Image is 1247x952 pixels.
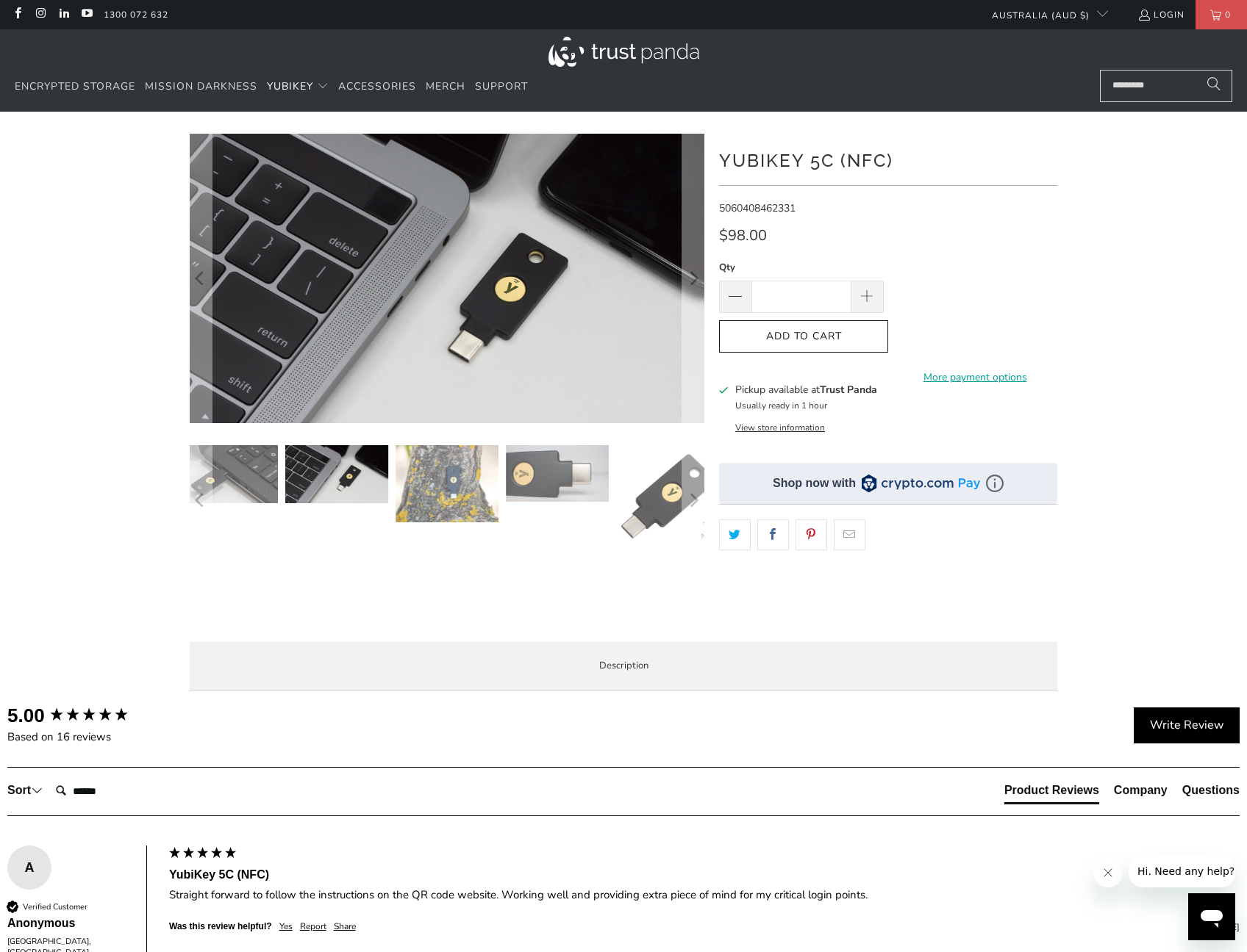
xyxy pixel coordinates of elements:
[168,845,237,863] div: 5 star rating
[719,145,1057,174] h1: YubiKey 5C (NFC)
[549,37,699,67] img: Trust Panda Australia
[175,445,278,503] img: YubiKey 5C (NFC) - Trust Panda
[719,259,884,275] label: Qty
[834,519,865,550] a: Email this to a friend
[1196,70,1232,102] button: Search
[893,369,1057,386] a: More payment options
[267,79,313,93] span: YubiKey
[169,920,272,933] div: Was this review helpful?
[1100,70,1232,102] input: Search...
[796,519,827,550] a: Share this on Pinterest
[426,70,465,104] a: Merch
[682,134,705,423] button: Next
[735,422,825,433] button: View store information
[7,857,51,879] div: A
[506,445,609,502] img: YubiKey 5C (NFC) - Trust Panda
[57,9,70,21] a: Trust Panda Australia on LinkedIn
[279,920,293,933] div: Yes
[190,642,1057,691] label: Description
[475,79,528,93] span: Support
[11,9,24,21] a: Trust Panda Australia on Facebook
[1004,782,1099,798] div: Product Reviews
[7,702,162,729] div: Overall product rating out of 5: 5.00
[1004,782,1240,812] div: Reviews Tabs
[820,383,877,397] b: Trust Panda
[426,79,465,93] span: Merch
[1114,782,1168,798] div: Company
[334,920,356,933] div: Share
[1137,7,1185,23] a: Login
[267,70,329,104] summary: YubiKey
[735,331,873,343] span: Add to Cart
[7,702,45,729] div: 5.00
[49,706,129,726] div: 5.00 star rating
[15,70,528,104] nav: Translation missing: en.navigation.header.main_nav
[104,7,168,23] a: 1300 072 632
[1129,855,1235,887] iframe: Message from company
[7,729,162,745] div: Based on 16 reviews
[1093,858,1123,887] iframe: Close message
[50,776,168,806] input: Search
[285,445,388,503] img: YubiKey 5C (NFC) - Trust Panda
[169,867,1240,883] div: YubiKey 5C (NFC)
[189,134,212,423] button: Previous
[190,134,704,423] a: YubiKey 5C (NFC) - Trust Panda
[719,320,888,353] button: Add to Cart
[719,201,796,215] span: 5060408462331
[23,901,87,912] div: Verified Customer
[1134,707,1240,744] div: Write Review
[616,445,719,548] img: YubiKey 5C (NFC) - Trust Panda
[735,382,877,397] h3: Pickup available at
[363,921,1240,934] div: [DATE]
[773,475,856,491] div: Shop now with
[145,70,257,104] a: Mission Darkness
[338,79,416,93] span: Accessories
[15,79,135,93] span: Encrypted Storage
[80,9,93,21] a: Trust Panda Australia on YouTube
[396,445,499,522] img: YubiKey 5C (NFC) - Trust Panda
[757,519,789,550] a: Share this on Facebook
[682,445,705,555] button: Next
[189,445,212,555] button: Previous
[735,400,827,411] small: Usually ready in 1 hour
[300,920,326,933] div: Report
[719,576,1057,624] iframe: Reviews Widget
[719,226,767,245] span: $98.00
[7,915,132,931] div: Anonymous
[34,9,46,21] a: Trust Panda Australia on Instagram
[49,776,50,776] label: Search:
[15,70,135,104] a: Encrypted Storage
[719,519,751,550] a: Share this on Twitter
[475,70,528,104] a: Support
[1188,893,1235,940] iframe: Button to launch messaging window
[145,79,257,93] span: Mission Darkness
[1182,782,1240,798] div: Questions
[169,887,1240,903] div: Straight forward to follow the instructions on the QR code website. Working well and providing ex...
[7,782,43,798] div: Sort
[338,70,416,104] a: Accessories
